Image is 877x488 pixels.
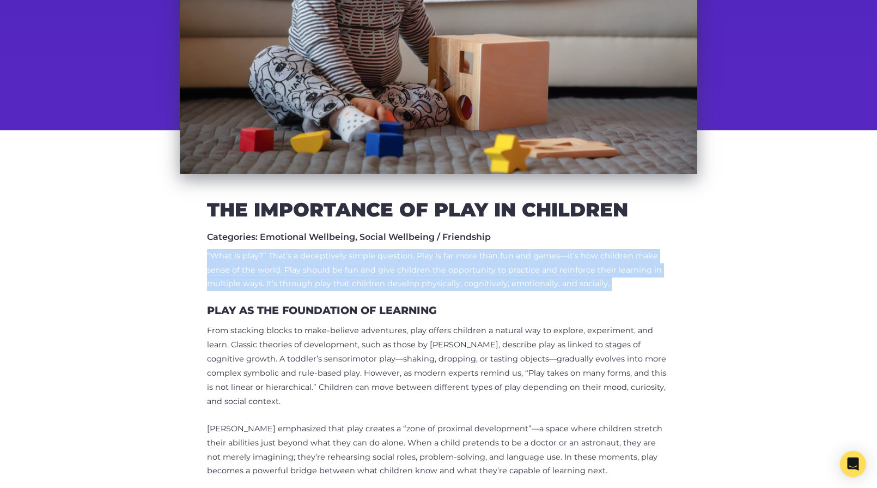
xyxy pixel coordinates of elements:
[207,324,670,409] p: From stacking blocks to make-believe adventures, play offers children a natural way to explore, e...
[207,422,670,479] p: [PERSON_NAME] emphasized that play creates a “zone of proximal development”—a space where childre...
[207,304,437,317] h3: Play as the Foundation of Learning
[840,451,866,477] div: Open Intercom Messenger
[207,201,670,219] h2: The importance of play in children
[207,249,670,292] p: “What is play?” That’s a deceptively simple question. Play is far more than fun and games—it’s ho...
[207,232,670,242] h5: Categories: Emotional Wellbeing, Social Wellbeing / Friendship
